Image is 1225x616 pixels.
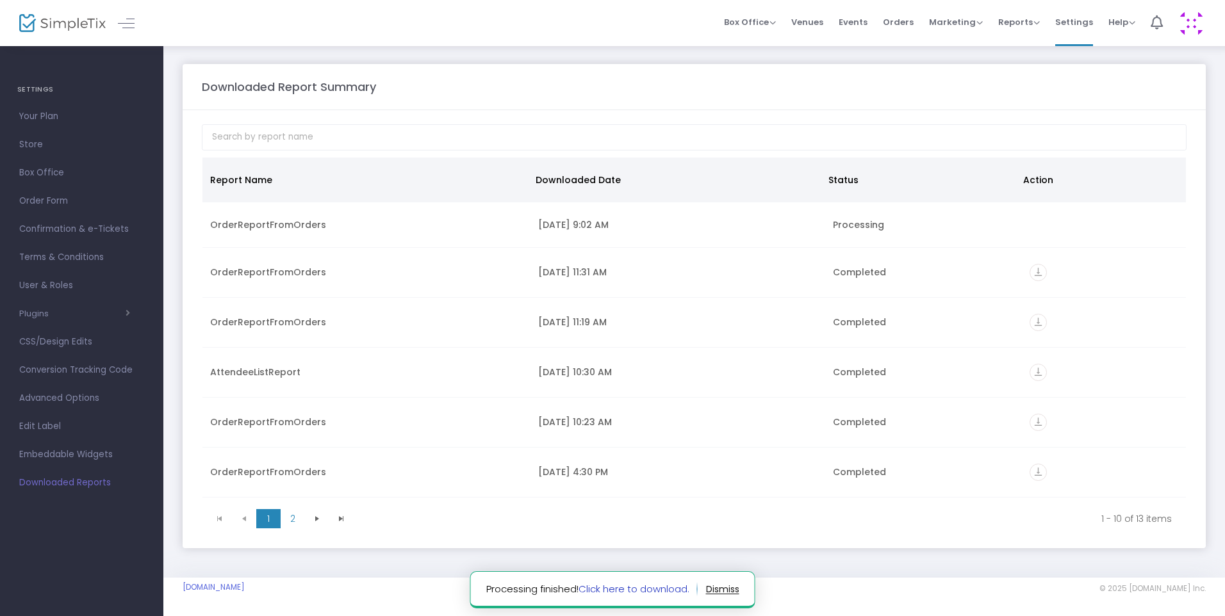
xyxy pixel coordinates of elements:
div: Completed [833,316,1014,328]
span: Advanced Options [19,390,144,407]
span: Events [839,6,867,38]
span: Help [1108,16,1135,28]
div: Completed [833,366,1014,378]
div: 9/9/2025 10:23 AM [538,416,818,428]
div: https://go.SimpleTix.com/hatrk [1030,264,1178,281]
div: https://go.SimpleTix.com/le6pa [1030,414,1178,431]
input: Search by report name [202,124,1187,150]
div: OrderReportFromOrders [210,466,523,478]
span: Store [19,136,144,153]
div: https://go.SimpleTix.com/pkc6o [1030,464,1178,481]
span: Box Office [724,16,776,28]
span: User & Roles [19,277,144,294]
span: CSS/Design Edits [19,334,144,350]
a: vertical_align_bottom [1030,318,1047,330]
div: Completed [833,266,1014,279]
div: OrderReportFromOrders [210,316,523,328]
div: 9/23/2025 9:02 AM [538,218,818,231]
div: Data table [202,158,1186,503]
div: OrderReportFromOrders [210,218,523,231]
div: 9/9/2025 11:31 AM [538,266,818,279]
i: vertical_align_bottom [1030,414,1047,431]
span: Conversion Tracking Code [19,362,144,378]
span: Processing finished! [486,582,698,597]
th: Action [1015,158,1178,202]
h4: SETTINGS [17,77,146,102]
span: Terms & Conditions [19,249,144,266]
a: vertical_align_bottom [1030,467,1047,480]
span: Downloaded Reports [19,474,144,491]
div: Completed [833,466,1014,478]
a: vertical_align_bottom [1030,268,1047,280]
div: 9/9/2025 10:30 AM [538,366,818,378]
span: © 2025 [DOMAIN_NAME] Inc. [1099,583,1206,594]
a: Click here to download. [579,582,689,596]
span: Page 2 [281,509,305,528]
button: Plugins [19,309,130,319]
i: vertical_align_bottom [1030,464,1047,481]
th: Status [821,158,1016,202]
div: AttendeeListReport [210,366,523,378]
span: Go to the next page [312,514,322,524]
a: [DOMAIN_NAME] [183,582,245,592]
div: 9/9/2025 11:19 AM [538,316,818,328]
span: Reports [998,16,1040,28]
i: vertical_align_bottom [1030,264,1047,281]
m-panel-title: Downloaded Report Summary [202,78,376,95]
div: https://go.SimpleTix.com/4plcl [1030,314,1178,331]
span: Confirmation & e-Tickets [19,221,144,238]
span: Go to the last page [336,514,347,524]
div: 9/8/2025 4:30 PM [538,466,818,478]
span: Embeddable Widgets [19,446,144,463]
button: dismiss [706,579,739,599]
span: Marketing [929,16,983,28]
a: vertical_align_bottom [1030,368,1047,380]
kendo-pager-info: 1 - 10 of 13 items [363,512,1172,525]
span: Venues [791,6,823,38]
span: Go to the last page [329,509,354,528]
i: vertical_align_bottom [1030,364,1047,381]
span: Page 1 [256,509,281,528]
span: Order Form [19,193,144,209]
span: Box Office [19,165,144,181]
th: Report Name [202,158,528,202]
div: OrderReportFromOrders [210,266,523,279]
div: Completed [833,416,1014,428]
a: vertical_align_bottom [1030,417,1047,430]
div: https://go.SimpleTix.com/22bl3 [1030,364,1178,381]
div: Processing [833,218,1014,231]
i: vertical_align_bottom [1030,314,1047,331]
th: Downloaded Date [528,158,821,202]
span: Orders [883,6,914,38]
div: OrderReportFromOrders [210,416,523,428]
span: Edit Label [19,418,144,435]
span: Go to the next page [305,509,329,528]
span: Settings [1055,6,1093,38]
span: Your Plan [19,108,144,125]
